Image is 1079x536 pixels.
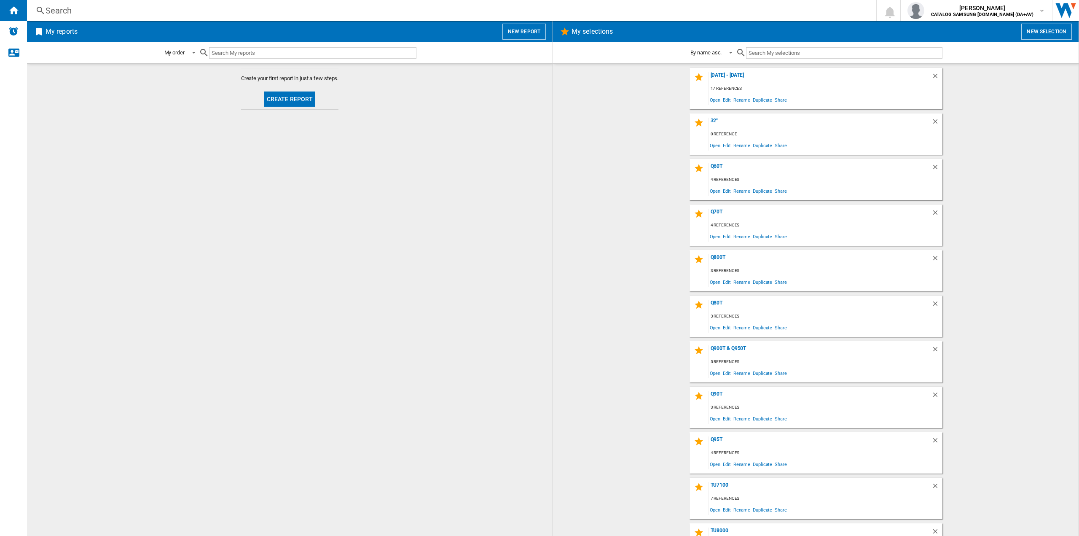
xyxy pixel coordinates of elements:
[690,49,722,56] div: By name asc.
[931,4,1033,12] span: [PERSON_NAME]
[752,367,773,379] span: Duplicate
[732,504,752,515] span: Rename
[709,482,931,493] div: TU7100
[709,391,931,402] div: Q90T
[732,458,752,470] span: Rename
[709,367,722,379] span: Open
[709,140,722,151] span: Open
[709,504,722,515] span: Open
[732,367,752,379] span: Rename
[722,94,732,105] span: Edit
[773,367,788,379] span: Share
[722,458,732,470] span: Edit
[709,220,942,231] div: 4 references
[752,231,773,242] span: Duplicate
[732,322,752,333] span: Rename
[752,413,773,424] span: Duplicate
[773,94,788,105] span: Share
[709,83,942,94] div: 17 references
[209,47,416,59] input: Search My reports
[732,140,752,151] span: Rename
[722,504,732,515] span: Edit
[722,367,732,379] span: Edit
[931,12,1033,17] b: CATALOG SAMSUNG [DOMAIN_NAME] (DA+AV)
[709,185,722,197] span: Open
[773,413,788,424] span: Share
[732,94,752,105] span: Rename
[773,140,788,151] span: Share
[722,185,732,197] span: Edit
[773,458,788,470] span: Share
[264,92,316,107] button: Create report
[1021,24,1072,40] button: New selection
[752,504,773,515] span: Duplicate
[931,72,942,83] div: Delete
[931,436,942,448] div: Delete
[709,436,931,448] div: Q95T
[164,49,185,56] div: My order
[709,175,942,185] div: 4 references
[46,5,854,16] div: Search
[709,266,942,276] div: 3 references
[773,322,788,333] span: Share
[931,300,942,311] div: Delete
[570,24,615,40] h2: My selections
[709,357,942,367] div: 5 references
[931,254,942,266] div: Delete
[752,276,773,288] span: Duplicate
[732,231,752,242] span: Rename
[931,391,942,402] div: Delete
[722,276,732,288] span: Edit
[709,345,931,357] div: Q900T & Q950T
[732,413,752,424] span: Rename
[709,402,942,413] div: 3 references
[502,24,546,40] button: New report
[752,322,773,333] span: Duplicate
[709,231,722,242] span: Open
[722,413,732,424] span: Edit
[709,276,722,288] span: Open
[773,185,788,197] span: Share
[241,75,339,82] span: Create your first report in just a few steps.
[709,129,942,140] div: 0 reference
[732,185,752,197] span: Rename
[709,300,931,311] div: Q80T
[907,2,924,19] img: profile.jpg
[709,254,931,266] div: Q800T
[931,209,942,220] div: Delete
[709,322,722,333] span: Open
[931,163,942,175] div: Delete
[709,163,931,175] div: Q60T
[44,24,79,40] h2: My reports
[709,94,722,105] span: Open
[709,413,722,424] span: Open
[773,504,788,515] span: Share
[746,47,942,59] input: Search My selections
[931,482,942,493] div: Delete
[752,185,773,197] span: Duplicate
[722,231,732,242] span: Edit
[709,448,942,458] div: 4 references
[931,118,942,129] div: Delete
[752,94,773,105] span: Duplicate
[722,322,732,333] span: Edit
[709,493,942,504] div: 7 references
[752,458,773,470] span: Duplicate
[709,311,942,322] div: 3 references
[722,140,732,151] span: Edit
[732,276,752,288] span: Rename
[709,458,722,470] span: Open
[709,118,931,129] div: 32"
[709,72,931,83] div: [DATE] - [DATE]
[773,231,788,242] span: Share
[773,276,788,288] span: Share
[8,26,19,36] img: alerts-logo.svg
[709,209,931,220] div: Q70T
[752,140,773,151] span: Duplicate
[931,345,942,357] div: Delete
